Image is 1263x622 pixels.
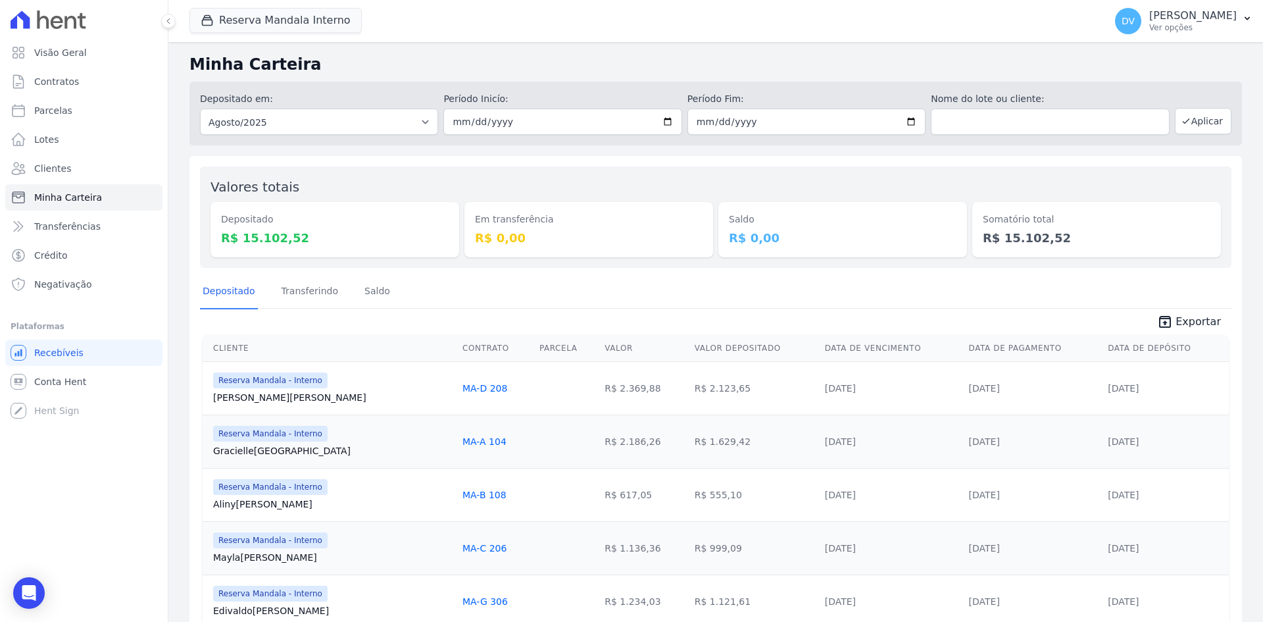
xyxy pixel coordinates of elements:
[931,92,1169,106] label: Nome do lote ou cliente:
[443,92,681,106] label: Período Inicío:
[5,97,162,124] a: Parcelas
[599,415,689,468] td: R$ 2.186,26
[210,179,299,195] label: Valores totais
[5,271,162,298] a: Negativação
[34,220,101,233] span: Transferências
[5,213,162,240] a: Transferências
[213,391,452,404] a: [PERSON_NAME][PERSON_NAME]
[599,468,689,521] td: R$ 617,05
[1149,22,1237,33] p: Ver opções
[969,543,1000,554] a: [DATE]
[5,369,162,395] a: Conta Hent
[689,521,820,575] td: R$ 999,09
[213,373,328,388] span: Reserva Mandala - Interno
[34,133,59,146] span: Lotes
[213,498,452,511] a: Aliny[PERSON_NAME]
[1108,543,1139,554] a: [DATE]
[221,213,449,226] dt: Depositado
[279,275,341,309] a: Transferindo
[213,426,328,442] span: Reserva Mandala - Interno
[983,229,1210,247] dd: R$ 15.102,52
[1147,314,1231,332] a: unarchive Exportar
[11,319,157,334] div: Plataformas
[34,75,79,88] span: Contratos
[969,436,1000,447] a: [DATE]
[983,213,1210,226] dt: Somatório total
[825,543,856,554] a: [DATE]
[1108,436,1139,447] a: [DATE]
[689,335,820,362] th: Valor Depositado
[820,335,964,362] th: Data de Vencimento
[189,8,362,33] button: Reserva Mandala Interno
[5,340,162,366] a: Recebíveis
[5,242,162,269] a: Crédito
[1176,314,1221,330] span: Exportar
[34,346,84,359] span: Recebíveis
[189,53,1242,76] h2: Minha Carteira
[200,93,273,104] label: Depositado em:
[729,213,956,226] dt: Saldo
[1108,596,1139,607] a: [DATE]
[213,551,452,564] a: Mayla[PERSON_NAME]
[689,468,820,521] td: R$ 555,10
[213,586,328,602] span: Reserva Mandala - Interno
[729,229,956,247] dd: R$ 0,00
[13,577,45,609] div: Open Intercom Messenger
[5,184,162,211] a: Minha Carteira
[1122,16,1135,26] span: DV
[1175,108,1231,134] button: Aplicar
[599,361,689,415] td: R$ 2.369,88
[969,596,1000,607] a: [DATE]
[689,415,820,468] td: R$ 1.629,42
[1149,9,1237,22] p: [PERSON_NAME]
[969,383,1000,394] a: [DATE]
[599,521,689,575] td: R$ 1.136,36
[34,191,102,204] span: Minha Carteira
[213,444,452,457] a: Gracielle[GEOGRAPHIC_DATA]
[687,92,926,106] label: Período Fim:
[213,604,452,617] a: Edivaldo[PERSON_NAME]
[5,68,162,95] a: Contratos
[34,104,72,117] span: Parcelas
[1108,383,1139,394] a: [DATE]
[34,375,86,388] span: Conta Hent
[825,596,856,607] a: [DATE]
[362,275,393,309] a: Saldo
[462,383,507,394] a: MA-D 208
[457,335,534,362] th: Contrato
[221,229,449,247] dd: R$ 15.102,52
[1104,3,1263,39] button: DV [PERSON_NAME] Ver opções
[200,275,258,309] a: Depositado
[475,213,703,226] dt: Em transferência
[825,436,856,447] a: [DATE]
[34,278,92,291] span: Negativação
[599,335,689,362] th: Valor
[5,39,162,66] a: Visão Geral
[534,335,599,362] th: Parcela
[689,361,820,415] td: R$ 2.123,65
[475,229,703,247] dd: R$ 0,00
[969,490,1000,500] a: [DATE]
[203,335,457,362] th: Cliente
[34,46,87,59] span: Visão Geral
[462,490,507,500] a: MA-B 108
[1108,490,1139,500] a: [DATE]
[213,532,328,548] span: Reserva Mandala - Interno
[462,543,507,554] a: MA-C 206
[825,383,856,394] a: [DATE]
[34,249,68,262] span: Crédito
[964,335,1103,362] th: Data de Pagamento
[5,155,162,182] a: Clientes
[1157,314,1173,330] i: unarchive
[213,479,328,495] span: Reserva Mandala - Interno
[1102,335,1229,362] th: Data de Depósito
[462,436,507,447] a: MA-A 104
[825,490,856,500] a: [DATE]
[462,596,508,607] a: MA-G 306
[5,126,162,153] a: Lotes
[34,162,71,175] span: Clientes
